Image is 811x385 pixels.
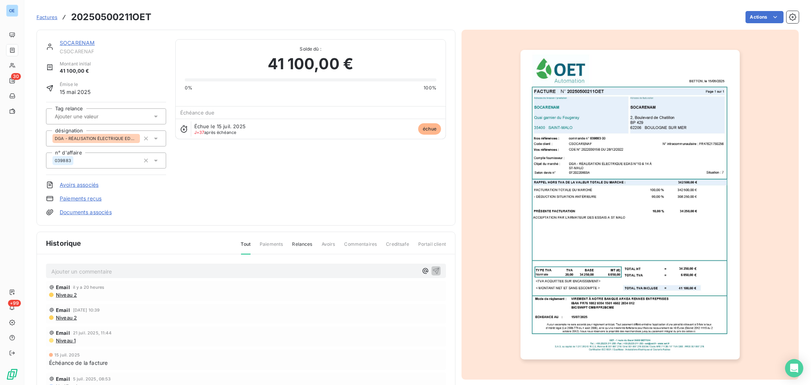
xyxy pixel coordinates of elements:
span: Échue le 15 juil. 2025 [194,123,246,129]
span: Historique [46,238,81,248]
button: Actions [746,11,784,23]
a: Factures [37,13,57,21]
span: il y a 20 heures [73,285,104,290]
span: Factures [37,14,57,20]
span: 30 [11,73,21,80]
span: Émise le [60,81,91,88]
span: Email [56,307,70,313]
span: Échéance de la facture [49,359,108,367]
span: après échéance [194,130,236,135]
span: 039883 [55,158,71,163]
span: Échéance due [180,110,215,116]
span: Solde dû : [185,46,436,52]
span: 21 juil. 2025, 11:44 [73,331,111,335]
input: Ajouter une valeur [54,113,130,120]
span: +99 [8,300,21,307]
div: OE [6,5,18,17]
span: 41 100,00 € [268,52,353,75]
span: 15 juil. 2025 [54,353,80,357]
span: 100% [424,84,436,91]
span: 41 100,00 € [60,67,91,75]
span: Avoirs [322,241,335,254]
a: 30 [6,75,18,87]
span: 15 mai 2025 [60,88,91,96]
img: Logo LeanPay [6,368,18,380]
a: Paiements reçus [60,195,102,202]
span: Montant initial [60,60,91,67]
span: Paiements [260,241,283,254]
img: invoice_thumbnail [521,50,740,360]
span: Tout [241,241,251,255]
span: Niveau 1 [55,337,76,344]
div: Open Intercom Messenger [785,359,803,377]
span: Niveau 2 [55,315,77,321]
span: Relances [292,241,312,254]
span: 0% [185,84,192,91]
span: J+37 [194,130,205,135]
span: Niveau 2 [55,292,77,298]
span: [DATE] 10:39 [73,308,100,312]
span: Email [56,284,70,290]
span: Email [56,376,70,382]
span: CSOCARENAF [60,48,166,54]
span: DGA - RÉALISATION ÉLECTRIQUE EDAS N°10 & 14 À [55,136,138,141]
span: échue [418,123,441,135]
span: 5 juil. 2025, 08:53 [73,377,111,381]
h3: 20250500211OET [71,10,151,24]
a: Documents associés [60,208,112,216]
span: Creditsafe [386,241,409,254]
span: Commentaires [344,241,377,254]
span: Portail client [418,241,446,254]
a: SOCARENAM [60,40,95,46]
a: Avoirs associés [60,181,98,189]
span: Email [56,330,70,336]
